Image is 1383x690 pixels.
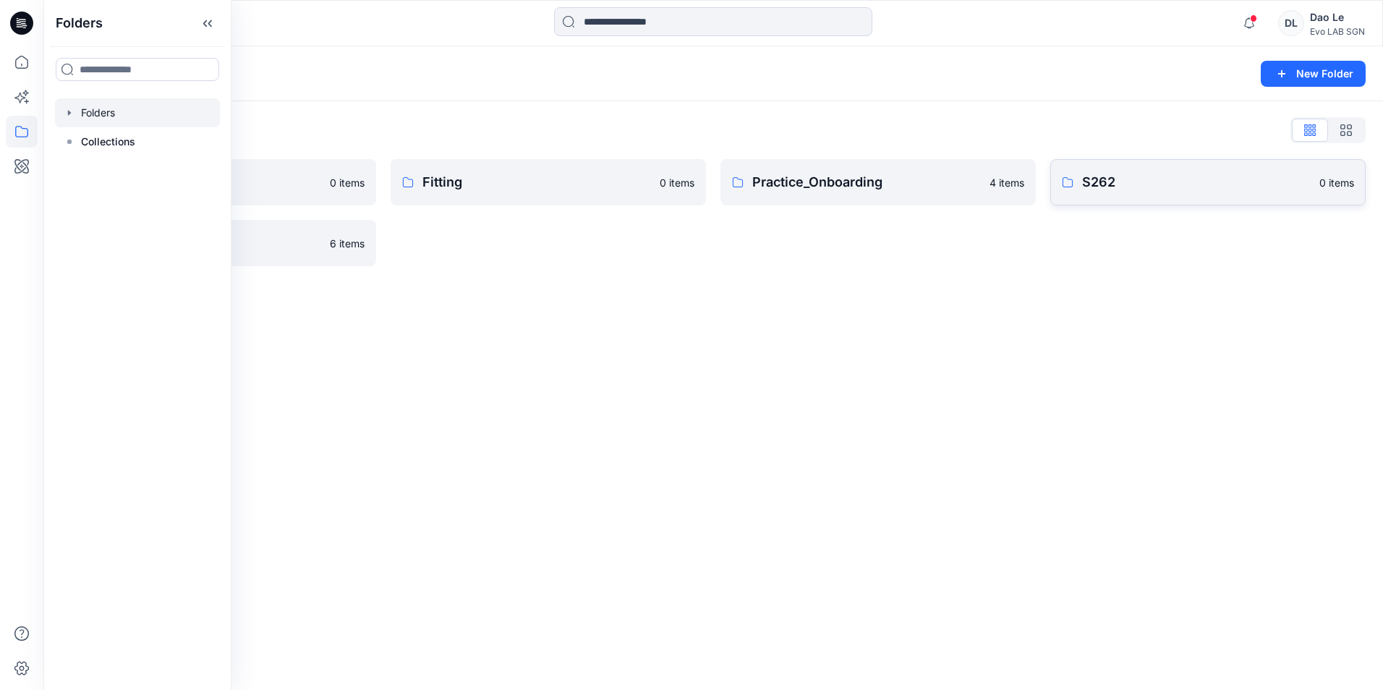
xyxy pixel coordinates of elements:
div: DL [1278,10,1304,36]
a: Practice_Onboarding4 items [720,159,1036,205]
button: New Folder [1261,61,1366,87]
p: Collections [81,133,135,150]
p: S262 [1082,172,1311,192]
p: 0 items [330,175,365,190]
div: Dao Le [1310,9,1365,26]
p: Practice_Onboarding [752,172,981,192]
p: Fitting [422,172,651,192]
p: 0 items [660,175,694,190]
p: 0 items [1319,175,1354,190]
p: 6 items [330,236,365,251]
a: S2620 items [1050,159,1366,205]
div: Evo LAB SGN [1310,26,1365,37]
a: Fitting0 items [391,159,706,205]
p: 4 items [990,175,1024,190]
